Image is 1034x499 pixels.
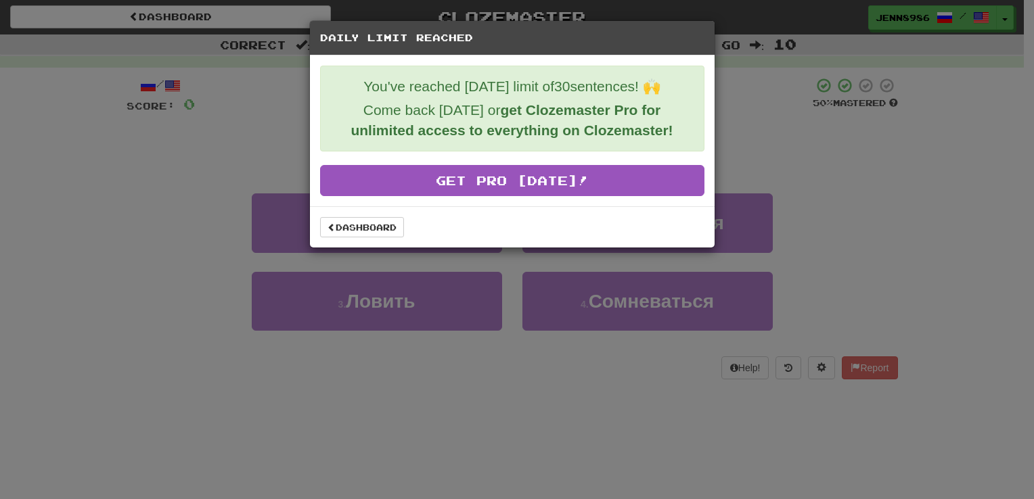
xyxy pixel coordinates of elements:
[331,76,694,97] p: You've reached [DATE] limit of 30 sentences! 🙌
[320,217,404,237] a: Dashboard
[320,165,704,196] a: Get Pro [DATE]!
[351,102,673,138] strong: get Clozemaster Pro for unlimited access to everything on Clozemaster!
[331,100,694,141] p: Come back [DATE] or
[320,31,704,45] h5: Daily Limit Reached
